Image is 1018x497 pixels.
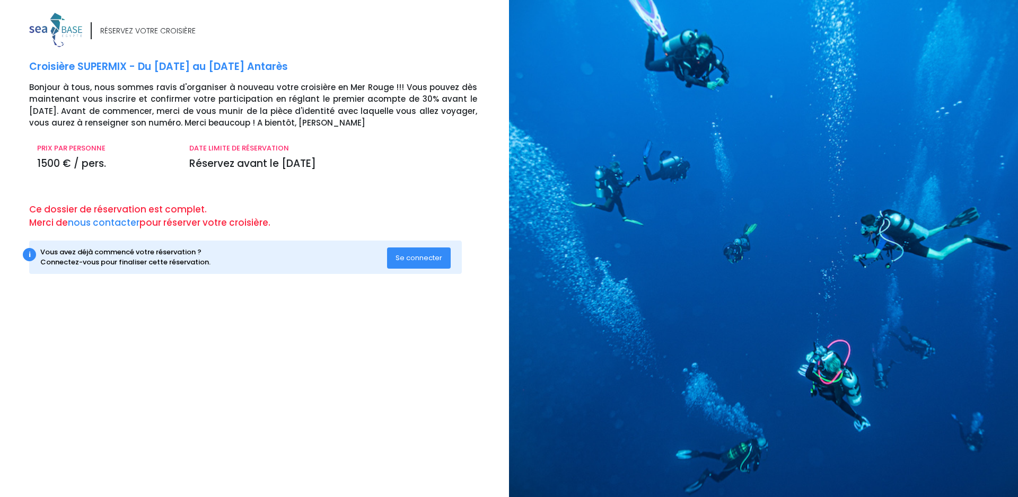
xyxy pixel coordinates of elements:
[37,143,173,154] p: PRIX PAR PERSONNE
[29,13,82,47] img: logo_color1.png
[23,248,36,261] div: i
[29,82,501,129] p: Bonjour à tous, nous sommes ravis d'organiser à nouveau votre croisière en Mer Rouge !!! Vous pou...
[387,253,451,262] a: Se connecter
[29,203,501,230] p: Ce dossier de réservation est complet. Merci de pour réserver votre croisière.
[100,25,196,37] div: RÉSERVEZ VOTRE CROISIÈRE
[387,247,451,269] button: Se connecter
[37,156,173,172] p: 1500 € / pers.
[189,143,477,154] p: DATE LIMITE DE RÉSERVATION
[29,59,501,75] p: Croisière SUPERMIX - Du [DATE] au [DATE] Antarès
[396,253,442,263] span: Se connecter
[68,216,139,229] a: nous contacter
[189,156,477,172] p: Réservez avant le [DATE]
[40,247,388,268] div: Vous avez déjà commencé votre réservation ? Connectez-vous pour finaliser cette réservation.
